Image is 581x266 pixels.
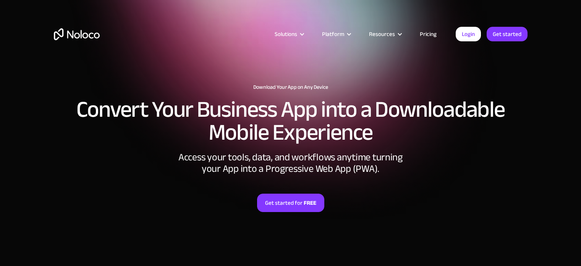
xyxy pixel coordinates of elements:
strong: FREE [304,198,316,208]
div: Platform [312,29,359,39]
div: Solutions [275,29,297,39]
h2: Convert Your Business App into a Downloadable Mobile Experience [54,98,528,144]
h1: Download Your App on Any Device [54,84,528,90]
div: Access your tools, data, and workflows anytime turning your App into a Progressive Web App (PWA). [176,152,405,175]
div: Solutions [265,29,312,39]
a: Get started [487,27,528,41]
a: Pricing [410,29,446,39]
a: Login [456,27,481,41]
a: Get started forFREE [257,194,324,212]
div: Resources [369,29,395,39]
div: Platform [322,29,344,39]
div: Resources [359,29,410,39]
a: home [54,28,100,40]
